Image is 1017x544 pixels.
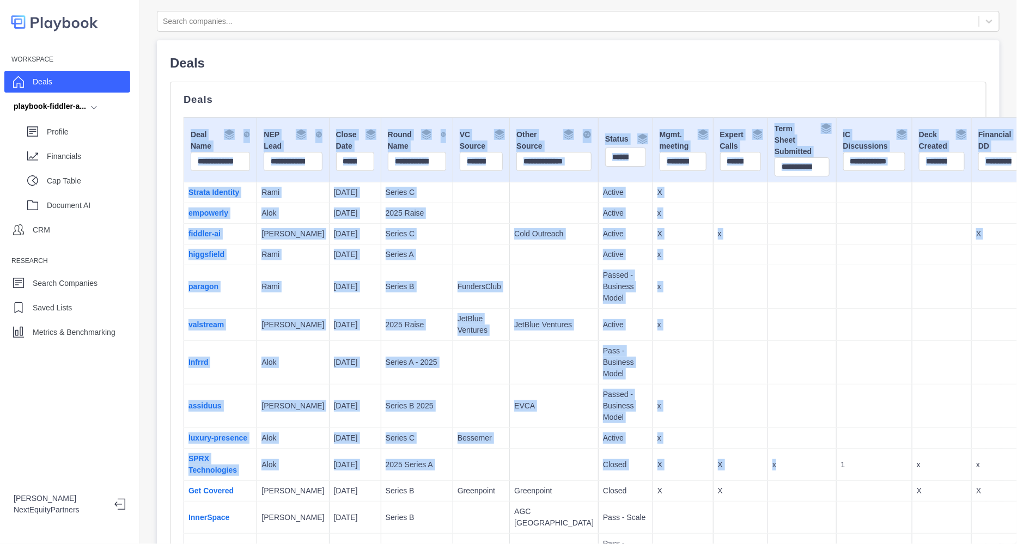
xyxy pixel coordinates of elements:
[821,123,832,134] img: Group By
[33,302,72,314] p: Saved Lists
[261,207,324,219] p: Alok
[843,129,905,152] div: IC Discussions
[441,129,446,140] img: Sort
[605,133,646,148] div: Status
[603,459,648,470] p: Closed
[14,101,86,112] div: playbook-fiddler-a...
[458,432,505,444] p: Bessemer
[514,506,594,529] p: AGC [GEOGRAPHIC_DATA]
[261,357,324,368] p: Alok
[188,358,209,366] a: Infrrd
[386,400,448,412] p: Series B 2025
[188,433,247,442] a: luxury-presence
[386,281,448,292] p: Series B
[841,459,908,470] p: 1
[514,400,594,412] p: EVCA
[243,129,251,140] img: Sort
[458,485,505,497] p: Greenpoint
[33,224,50,236] p: CRM
[188,454,237,474] a: SPRX Technologies
[917,459,967,470] p: x
[261,187,324,198] p: Rami
[264,129,322,152] div: NEP Lead
[184,95,973,104] p: Deals
[603,432,648,444] p: Active
[315,129,322,140] img: Sort
[917,485,967,497] p: X
[334,512,376,523] p: [DATE]
[660,129,707,152] div: Mgmt. meeting
[261,432,324,444] p: Alok
[188,209,228,217] a: empowerly
[334,485,376,497] p: [DATE]
[224,129,235,140] img: Group By
[603,319,648,331] p: Active
[388,129,446,152] div: Round Name
[188,188,239,197] a: Strata Identity
[657,459,709,470] p: X
[603,207,648,219] p: Active
[334,249,376,260] p: [DATE]
[261,485,324,497] p: [PERSON_NAME]
[919,129,965,152] div: Deck Created
[386,228,448,240] p: Series C
[698,129,709,140] img: Group By
[188,282,218,291] a: paragon
[386,207,448,219] p: 2025 Raise
[261,459,324,470] p: Alok
[603,345,648,380] p: Pass - Business Model
[386,485,448,497] p: Series B
[296,129,307,140] img: Group By
[637,133,648,144] img: Group By
[334,400,376,412] p: [DATE]
[33,327,115,338] p: Metrics & Benchmarking
[956,129,967,140] img: Group By
[603,389,648,423] p: Passed - Business Model
[458,281,505,292] p: FundersClub
[720,129,762,152] div: Expert Calls
[261,400,324,412] p: [PERSON_NAME]
[657,281,709,292] p: x
[752,129,763,140] img: Group By
[563,129,574,140] img: Group By
[494,129,505,140] img: Group By
[261,281,324,292] p: Rami
[188,401,222,410] a: assiduus
[261,249,324,260] p: Rami
[386,319,448,331] p: 2025 Raise
[386,357,448,368] p: Series A - 2025
[458,313,505,336] p: JetBlue Ventures
[897,129,908,140] img: Group By
[603,187,648,198] p: Active
[334,319,376,331] p: [DATE]
[47,151,130,162] p: Financials
[603,270,648,304] p: Passed - Business Model
[336,129,374,152] div: Close Date
[386,432,448,444] p: Series C
[460,129,503,152] div: VC Source
[718,485,764,497] p: X
[603,512,648,523] p: Pass - Scale
[170,53,986,73] p: Deals
[514,319,594,331] p: JetBlue Ventures
[261,319,324,331] p: [PERSON_NAME]
[657,432,709,444] p: x
[188,486,234,495] a: Get Covered
[516,129,592,152] div: Other Source
[603,228,648,240] p: Active
[657,187,709,198] p: X
[261,512,324,523] p: [PERSON_NAME]
[718,228,764,240] p: x
[47,200,130,211] p: Document AI
[334,357,376,368] p: [DATE]
[421,129,432,140] img: Group By
[14,504,106,516] p: NextEquityPartners
[514,485,594,497] p: Greenpoint
[334,187,376,198] p: [DATE]
[657,207,709,219] p: x
[188,513,229,522] a: InnerSpace
[657,228,709,240] p: X
[191,129,250,152] div: Deal Name
[47,126,130,138] p: Profile
[334,459,376,470] p: [DATE]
